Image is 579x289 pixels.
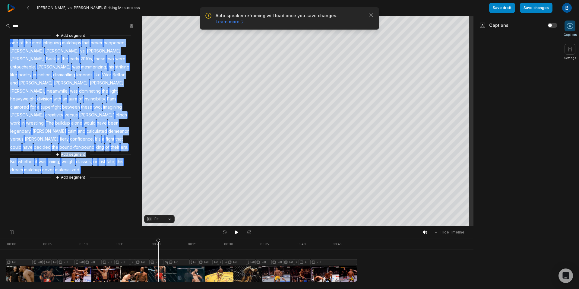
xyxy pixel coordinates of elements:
[105,135,115,143] span: fight
[154,216,159,222] span: Fit
[10,71,18,79] span: like
[55,119,71,127] span: buildup
[520,3,552,13] button: Save changes
[35,158,38,166] span: it
[103,39,126,47] span: happened,
[93,158,98,166] span: or
[69,55,80,63] span: early
[78,95,83,103] span: of
[115,111,128,119] span: clinch
[62,95,68,103] span: an
[64,111,78,119] span: versus
[89,79,124,87] span: [PERSON_NAME]
[32,39,42,47] span: most
[18,71,32,79] span: poetry
[10,103,30,111] span: clamored
[45,119,55,127] span: The
[22,143,33,151] span: have
[69,135,94,143] span: confidence.
[558,268,573,283] div: Open Intercom Messenger
[110,143,120,151] span: their
[32,127,67,135] span: [PERSON_NAME]
[115,55,126,63] span: were
[103,103,122,111] span: imagining
[55,166,81,174] span: materialized.
[33,143,51,151] span: decided
[59,135,69,143] span: fiery
[37,71,52,79] span: motion,
[86,47,121,55] span: [PERSON_NAME]
[82,39,90,47] span: that
[25,119,45,127] span: wrestling.
[108,63,115,71] span: his
[94,55,106,63] span: these
[68,95,78,103] span: aura
[36,63,71,71] span: [PERSON_NAME]
[54,32,86,39] button: Add segment
[83,95,106,103] span: invincibility.
[115,63,130,71] span: striking
[36,95,53,103] span: division
[90,39,103,47] span: never
[21,119,25,127] span: in
[45,111,64,119] span: creativity
[59,143,95,151] span: pound-for-pound
[81,63,108,71] span: mesmerizing,
[106,158,116,166] span: fate,
[80,47,86,55] span: vs.
[18,79,53,87] span: [PERSON_NAME]
[10,135,24,143] span: versus
[95,143,105,151] span: king
[54,174,86,181] button: Add segment
[93,103,103,111] span: two,
[98,158,106,166] span: just
[61,158,75,166] span: weight
[94,135,101,143] span: It's
[45,47,80,55] span: [PERSON_NAME]
[10,39,19,47] span: one
[81,103,93,111] span: these
[489,3,515,13] button: Save draft
[46,55,57,63] span: Back
[71,119,83,127] span: alone
[61,55,69,63] span: the
[101,71,112,79] span: Vitor
[86,127,108,135] span: calculated
[101,87,109,95] span: the
[24,166,42,174] span: matchup
[564,44,576,60] button: Settings
[40,103,62,111] span: superfight
[30,103,36,111] span: for
[105,143,110,151] span: of
[80,55,94,63] span: 2010s,
[54,151,86,158] button: Add segment
[53,79,89,87] span: [PERSON_NAME].
[10,47,45,55] span: [PERSON_NAME]
[42,39,62,47] span: intriguing
[62,103,81,111] span: between
[77,127,86,135] span: and
[57,55,61,63] span: in
[10,79,18,87] span: and
[93,71,101,79] span: like
[10,166,24,174] span: dream
[69,87,78,95] span: was
[24,39,32,47] span: the
[112,71,126,79] span: Belfort
[52,71,76,79] span: dismantling
[53,95,62,103] span: with
[67,127,77,135] span: calm
[71,63,81,71] span: was
[106,95,117,103] span: Fans
[46,87,69,95] span: meanwhile,
[19,39,24,47] span: of
[107,119,119,127] span: been
[115,135,123,143] span: that
[10,119,21,127] span: work
[216,19,245,25] a: Learn more
[51,143,59,151] span: the
[75,158,93,166] span: classes,
[38,158,47,166] span: was
[432,228,466,237] button: HideTimeline
[564,33,577,37] span: Captions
